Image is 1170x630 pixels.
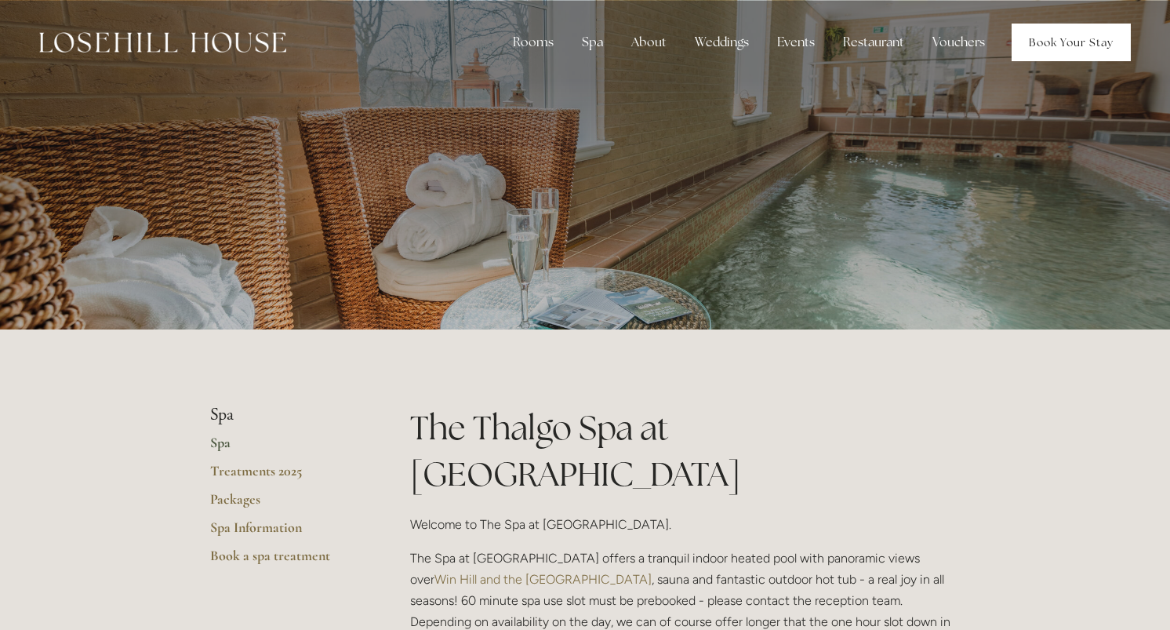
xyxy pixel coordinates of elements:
[920,27,997,58] a: Vouchers
[830,27,917,58] div: Restaurant
[210,462,360,490] a: Treatments 2025
[210,434,360,462] a: Spa
[210,405,360,425] li: Spa
[500,27,566,58] div: Rooms
[210,547,360,575] a: Book a spa treatment
[210,519,360,547] a: Spa Information
[210,490,360,519] a: Packages
[434,572,652,587] a: Win Hill and the [GEOGRAPHIC_DATA]
[410,405,960,497] h1: The Thalgo Spa at [GEOGRAPHIC_DATA]
[39,32,286,53] img: Losehill House
[619,27,679,58] div: About
[569,27,616,58] div: Spa
[765,27,827,58] div: Events
[1012,24,1131,61] a: Book Your Stay
[410,514,960,535] p: Welcome to The Spa at [GEOGRAPHIC_DATA].
[682,27,761,58] div: Weddings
